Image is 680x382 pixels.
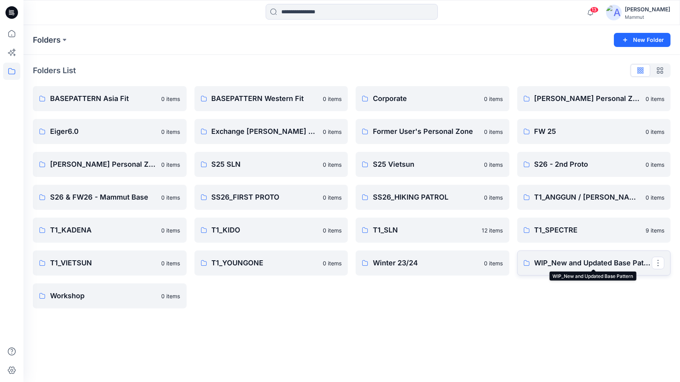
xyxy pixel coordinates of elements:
a: BASEPATTERN Asia Fit0 items [33,86,187,111]
div: [PERSON_NAME] [625,5,670,14]
p: Folders List [33,65,76,76]
p: 0 items [484,95,503,103]
p: T1_VIETSUN [50,258,157,268]
a: Folders [33,34,61,45]
p: 0 items [646,160,664,169]
p: 0 items [323,128,342,136]
p: S25 SLN [212,159,318,170]
p: Former User's Personal Zone [373,126,480,137]
a: T1_VIETSUN0 items [33,250,187,276]
p: 0 items [323,160,342,169]
button: New Folder [614,33,671,47]
p: 0 items [646,95,664,103]
p: Exchange [PERSON_NAME] & [PERSON_NAME] [212,126,318,137]
p: Workshop [50,290,157,301]
p: Corporate [373,93,480,104]
p: T1_KADENA [50,225,157,236]
p: T1_KIDO [212,225,318,236]
p: 0 items [323,226,342,234]
p: BASEPATTERN Asia Fit [50,93,157,104]
p: 0 items [162,193,180,202]
p: SS26_FIRST PROTO [212,192,318,203]
a: T1_SLN12 items [356,218,509,243]
p: 0 items [323,193,342,202]
a: SS26_HIKING PATROL0 items [356,185,509,210]
a: T1_KIDO0 items [194,218,348,243]
p: 0 items [646,128,664,136]
p: S26 & FW26 - Mammut Base [50,192,157,203]
p: 0 items [646,193,664,202]
img: avatar [606,5,622,20]
p: 0 items [323,95,342,103]
p: S26 - 2nd Proto [534,159,641,170]
a: Workshop0 items [33,283,187,308]
a: [PERSON_NAME] Personal Zone0 items [517,86,671,111]
p: 0 items [162,160,180,169]
a: Former User's Personal Zone0 items [356,119,509,144]
p: 0 items [162,95,180,103]
p: S25 Vietsun [373,159,480,170]
a: FW 250 items [517,119,671,144]
a: S25 Vietsun0 items [356,152,509,177]
a: Corporate0 items [356,86,509,111]
p: 0 items [484,259,503,267]
a: WIP_New and Updated Base Pattern [517,250,671,276]
p: BASEPATTERN Western Fit [212,93,318,104]
p: Eiger6.0 [50,126,157,137]
p: 9 items [646,226,664,234]
p: 0 items [484,128,503,136]
a: T1_KADENA0 items [33,218,187,243]
p: 0 items [162,292,180,300]
a: [PERSON_NAME] Personal Zone0 items [33,152,187,177]
p: FW 25 [534,126,641,137]
a: T1_SPECTRE9 items [517,218,671,243]
a: SS26_FIRST PROTO0 items [194,185,348,210]
div: Mammut [625,14,670,20]
p: 0 items [484,193,503,202]
a: T1_ANGGUN / [PERSON_NAME]0 items [517,185,671,210]
a: T1_YOUNGONE0 items [194,250,348,276]
p: T1_YOUNGONE [212,258,318,268]
p: T1_SPECTRE [534,225,641,236]
p: 0 items [323,259,342,267]
p: T1_ANGGUN / [PERSON_NAME] [534,192,641,203]
p: 0 items [484,160,503,169]
a: Exchange [PERSON_NAME] & [PERSON_NAME]0 items [194,119,348,144]
a: S26 - 2nd Proto0 items [517,152,671,177]
a: BASEPATTERN Western Fit0 items [194,86,348,111]
a: S26 & FW26 - Mammut Base0 items [33,185,187,210]
p: Winter 23/24 [373,258,480,268]
p: [PERSON_NAME] Personal Zone [50,159,157,170]
a: Eiger6.00 items [33,119,187,144]
span: 13 [590,7,599,13]
p: SS26_HIKING PATROL [373,192,480,203]
a: Winter 23/240 items [356,250,509,276]
p: [PERSON_NAME] Personal Zone [534,93,641,104]
p: 0 items [162,128,180,136]
p: 12 items [482,226,503,234]
p: T1_SLN [373,225,477,236]
p: WIP_New and Updated Base Pattern [534,258,652,268]
p: 0 items [162,226,180,234]
p: 0 items [162,259,180,267]
a: S25 SLN0 items [194,152,348,177]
